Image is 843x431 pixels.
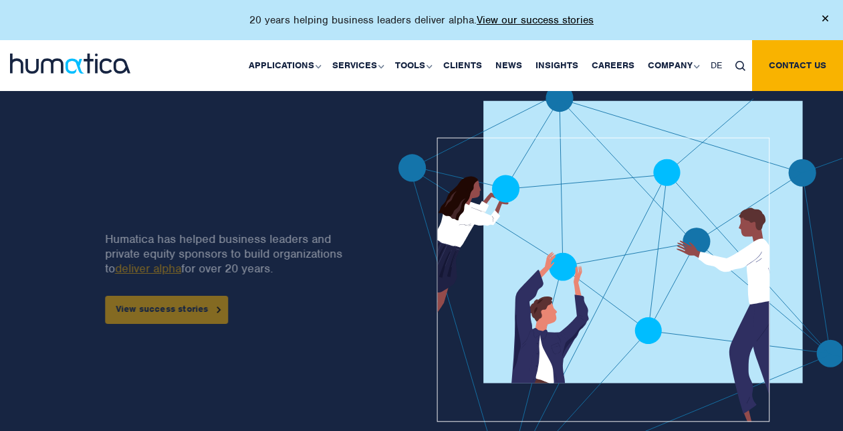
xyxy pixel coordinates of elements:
a: View our success stories [477,13,594,27]
a: View success stories [105,296,228,324]
a: DE [704,40,729,91]
img: arrowicon [217,307,221,313]
a: Careers [585,40,641,91]
a: News [489,40,529,91]
a: Contact us [752,40,843,91]
a: Clients [437,40,489,91]
p: 20 years helping business leaders deliver alpha. [249,13,594,27]
a: Applications [242,40,326,91]
a: deliver alpha [115,261,181,276]
a: Tools [388,40,437,91]
a: Services [326,40,388,91]
p: Humatica has helped business leaders and private equity sponsors to build organizations to for ov... [105,232,350,276]
a: Company [641,40,704,91]
a: Insights [529,40,585,91]
img: search_icon [735,61,745,71]
span: DE [711,60,722,71]
img: logo [10,54,130,74]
